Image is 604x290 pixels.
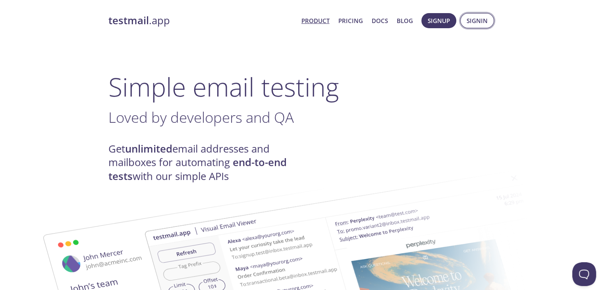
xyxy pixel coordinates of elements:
button: Signup [421,13,456,28]
button: Signin [460,13,494,28]
h4: Get email addresses and mailboxes for automating with our simple APIs [108,142,302,183]
strong: unlimited [125,142,172,156]
span: Signup [428,15,450,26]
strong: end-to-end tests [108,155,287,183]
a: testmail.app [108,14,295,27]
strong: testmail [108,14,149,27]
a: Blog [397,15,413,26]
span: Signin [467,15,488,26]
a: Product [301,15,330,26]
a: Pricing [338,15,363,26]
iframe: Help Scout Beacon - Open [572,262,596,286]
a: Docs [372,15,388,26]
h1: Simple email testing [108,72,496,102]
span: Loved by developers and QA [108,107,294,127]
